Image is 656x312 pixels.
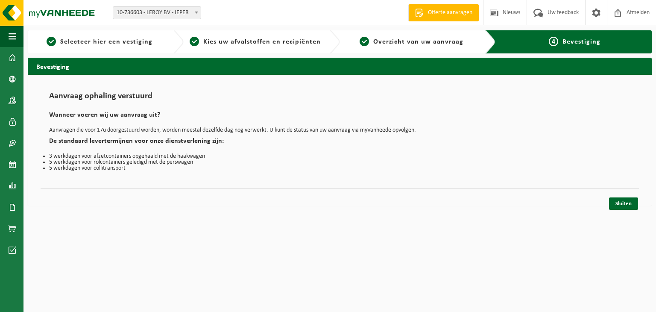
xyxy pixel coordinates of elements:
span: Selecteer hier een vestiging [60,38,152,45]
span: 1 [47,37,56,46]
li: 5 werkdagen voor rolcontainers geledigd met de perswagen [49,159,630,165]
a: 3Overzicht van uw aanvraag [344,37,479,47]
li: 3 werkdagen voor afzetcontainers opgehaald met de haakwagen [49,153,630,159]
span: 2 [190,37,199,46]
span: 10-736603 - LEROY BV - IEPER [113,7,201,19]
a: 2Kies uw afvalstoffen en recipiënten [188,37,322,47]
p: Aanvragen die voor 17u doorgestuurd worden, worden meestal dezelfde dag nog verwerkt. U kunt de s... [49,127,630,133]
h2: Wanneer voeren wij uw aanvraag uit? [49,112,630,123]
h2: Bevestiging [28,58,652,74]
h2: De standaard levertermijnen voor onze dienstverlening zijn: [49,138,630,149]
a: 1Selecteer hier een vestiging [32,37,167,47]
h1: Aanvraag ophaling verstuurd [49,92,630,105]
li: 5 werkdagen voor collitransport [49,165,630,171]
span: Offerte aanvragen [426,9,474,17]
span: 3 [360,37,369,46]
span: 10-736603 - LEROY BV - IEPER [113,6,201,19]
span: Kies uw afvalstoffen en recipiënten [203,38,321,45]
span: Overzicht van uw aanvraag [373,38,463,45]
span: Bevestiging [562,38,600,45]
a: Offerte aanvragen [408,4,479,21]
a: Sluiten [609,197,638,210]
span: 4 [549,37,558,46]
